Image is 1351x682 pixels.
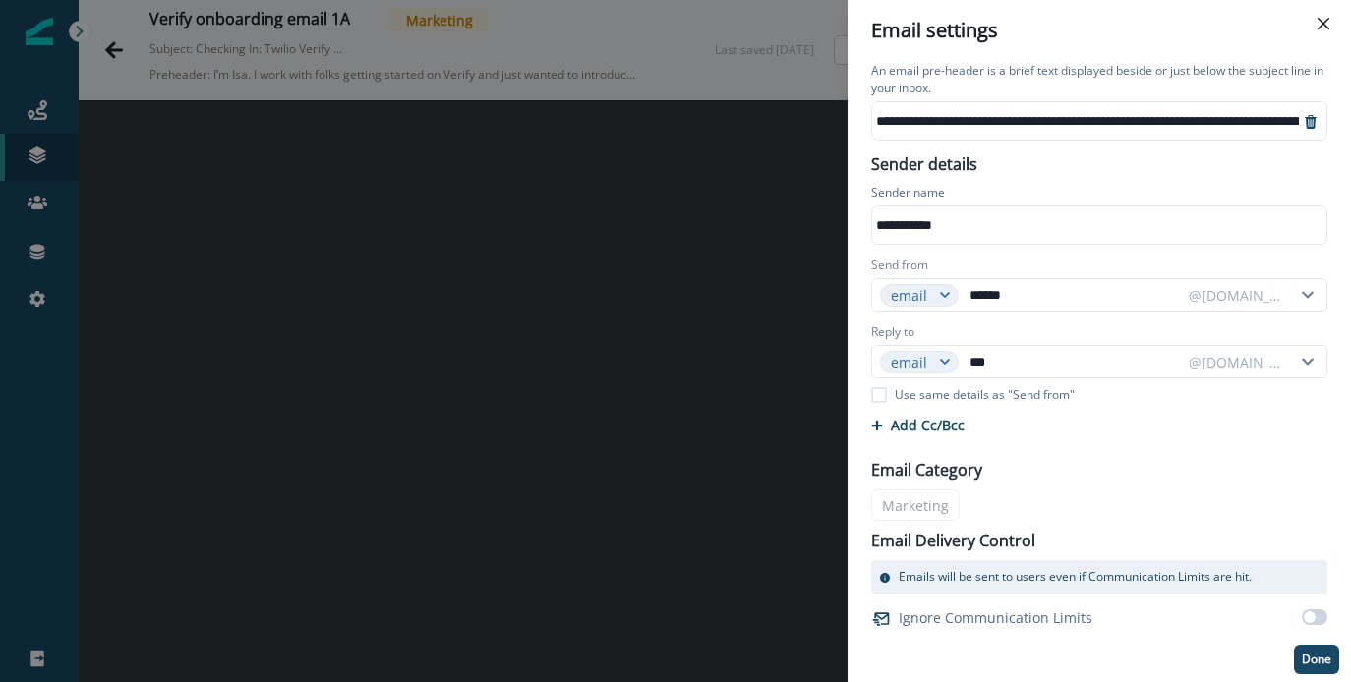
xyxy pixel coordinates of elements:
[859,148,989,176] p: Sender details
[871,184,945,205] p: Sender name
[1189,352,1283,372] div: @[DOMAIN_NAME]
[891,285,930,306] div: email
[899,568,1252,586] p: Emails will be sent to users even if Communication Limits are hit.
[871,58,1327,101] p: An email pre-header is a brief text displayed beside or just below the subject line in your inbox.
[895,386,1075,404] p: Use same details as "Send from"
[1308,8,1339,39] button: Close
[871,458,982,482] p: Email Category
[871,529,1035,552] p: Email Delivery Control
[1189,285,1283,306] div: @[DOMAIN_NAME]
[871,256,928,274] label: Send from
[871,416,965,434] button: Add Cc/Bcc
[871,323,914,341] label: Reply to
[899,607,1092,628] p: Ignore Communication Limits
[891,352,930,372] div: email
[1303,114,1319,130] svg: remove-preheader
[871,16,1327,45] div: Email settings
[1294,645,1339,674] button: Done
[1302,653,1331,666] p: Done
